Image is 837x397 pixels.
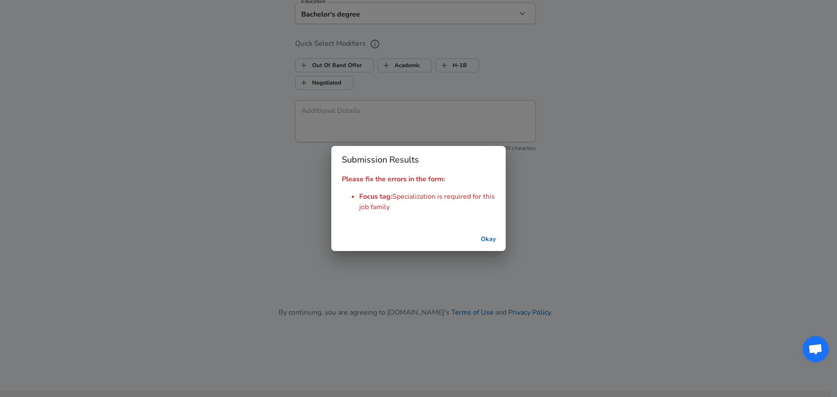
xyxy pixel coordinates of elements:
span: Specialization is required for this job family [359,192,495,212]
div: Open chat [803,336,829,362]
strong: Please fix the errors in the form: [342,174,445,184]
span: Focus tag : [359,192,392,201]
h2: Submission Results [331,146,506,174]
button: successful-submission-button [474,231,502,248]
